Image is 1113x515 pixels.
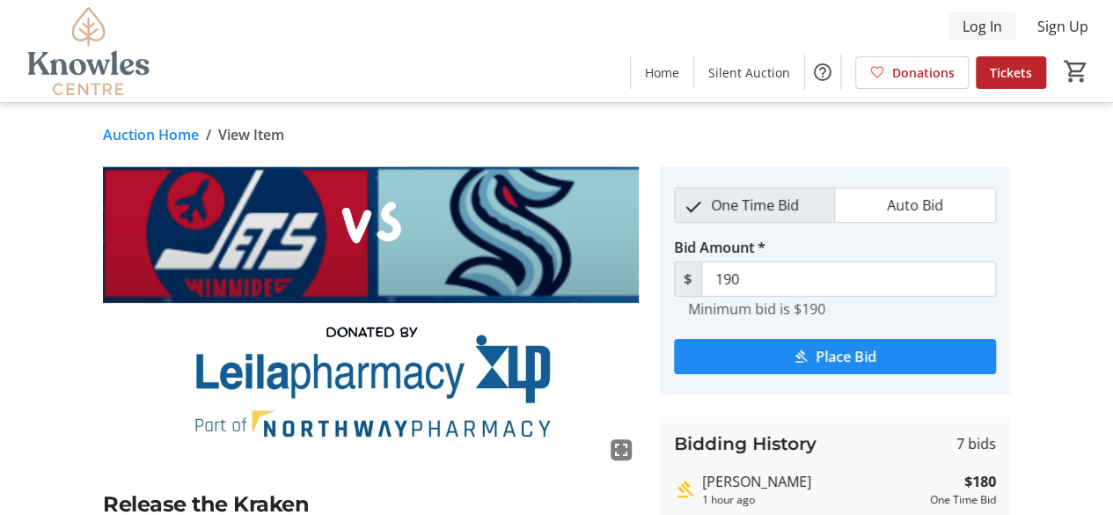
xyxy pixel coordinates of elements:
mat-icon: Highest bid [674,479,695,500]
label: Bid Amount * [674,237,765,258]
div: One Time Bid [930,492,996,508]
img: Knowles Centre's Logo [11,7,167,95]
span: Silent Auction [708,63,790,82]
mat-icon: fullscreen [611,439,632,460]
span: Home [645,63,679,82]
span: 7 bids [956,433,996,454]
div: 1 hour ago [702,492,923,508]
div: [PERSON_NAME] [702,471,923,492]
span: $ [674,261,702,297]
span: Auto Bid [876,188,954,222]
span: One Time Bid [700,188,809,222]
h3: Bidding History [674,430,816,457]
a: Auction Home [103,124,199,145]
tr-hint: Minimum bid is $190 [688,300,825,318]
button: Help [805,55,840,90]
span: Donations [892,63,955,82]
a: Home [631,56,693,89]
a: Silent Auction [694,56,804,89]
img: Image [103,166,639,467]
button: Log In [948,12,1016,40]
a: Donations [855,56,969,89]
button: Cart [1060,55,1092,87]
span: Log In [963,16,1002,37]
span: Sign Up [1037,16,1088,37]
span: Place Bid [816,346,876,367]
span: Tickets [990,63,1032,82]
span: / [206,124,211,145]
button: Sign Up [1023,12,1102,40]
a: Tickets [976,56,1046,89]
span: View Item [218,124,284,145]
strong: $180 [964,471,996,492]
button: Place Bid [674,339,996,374]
